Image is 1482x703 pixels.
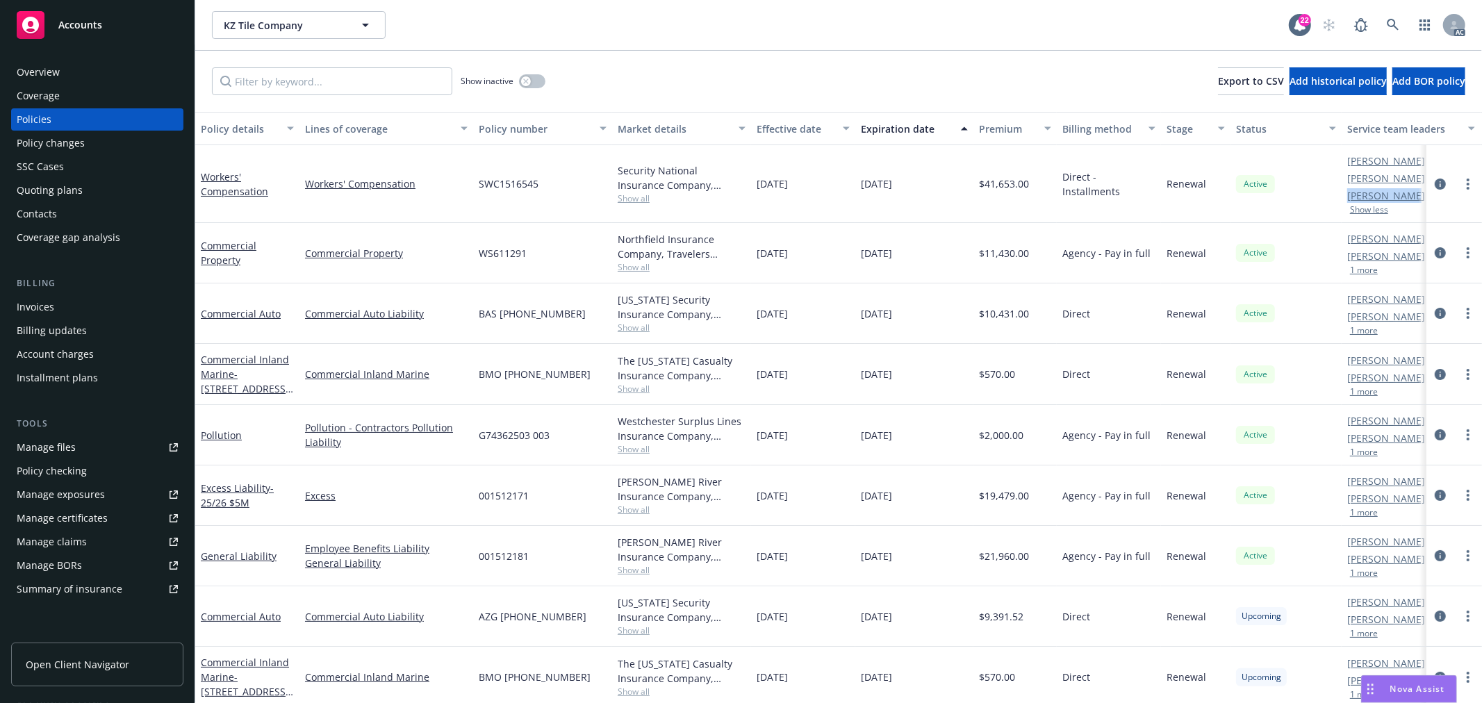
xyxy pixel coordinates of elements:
span: Renewal [1167,428,1206,443]
div: Billing updates [17,320,87,342]
a: Commercial Auto Liability [305,306,468,321]
span: $41,653.00 [979,176,1029,191]
a: Report a Bug [1347,11,1375,39]
span: Direct [1062,306,1090,321]
div: Billing [11,276,183,290]
a: more [1460,245,1476,261]
a: Manage files [11,436,183,458]
a: Summary of insurance [11,578,183,600]
a: Policy checking [11,460,183,482]
span: $9,391.52 [979,609,1023,624]
a: Coverage [11,85,183,107]
a: Manage BORs [11,554,183,577]
span: Add BOR policy [1392,74,1465,88]
span: Renewal [1167,306,1206,321]
button: Premium [973,112,1057,145]
button: Lines of coverage [299,112,473,145]
span: Show all [618,686,746,697]
div: [PERSON_NAME] River Insurance Company, [PERSON_NAME] River Group, CRC Group [618,474,746,504]
span: Active [1242,178,1269,190]
input: Filter by keyword... [212,67,452,95]
a: General Liability [201,549,277,563]
span: [DATE] [757,176,788,191]
span: [DATE] [861,306,892,321]
button: Add historical policy [1290,67,1387,95]
a: circleInformation [1432,669,1449,686]
a: Policy changes [11,132,183,154]
span: Show all [618,322,746,333]
span: Show all [618,383,746,395]
span: Renewal [1167,609,1206,624]
span: Upcoming [1242,610,1281,622]
a: Invoices [11,296,183,318]
a: Pollution [201,429,242,442]
a: more [1460,176,1476,192]
a: Commercial Property [201,239,256,267]
a: Commercial Auto [201,307,281,320]
span: [DATE] [861,246,892,260]
button: 1 more [1350,326,1378,335]
div: Contacts [17,203,57,225]
div: Service team leaders [1347,122,1460,136]
span: Active [1242,489,1269,502]
span: Active [1242,247,1269,259]
div: Drag to move [1362,676,1379,702]
a: [PERSON_NAME] [1347,673,1425,688]
span: Direct [1062,367,1090,381]
a: more [1460,487,1476,504]
button: Policy details [195,112,299,145]
a: [PERSON_NAME] [1347,309,1425,324]
span: [DATE] [757,306,788,321]
span: KZ Tile Company [224,18,344,33]
button: 1 more [1350,629,1378,638]
span: $570.00 [979,670,1015,684]
a: Overview [11,61,183,83]
a: Manage exposures [11,483,183,506]
span: Active [1242,429,1269,441]
div: Quoting plans [17,179,83,201]
a: [PERSON_NAME] [1347,612,1425,627]
span: $2,000.00 [979,428,1023,443]
span: G74362503 003 [479,428,550,443]
a: circleInformation [1432,366,1449,383]
span: [DATE] [861,367,892,381]
button: 1 more [1350,690,1378,699]
a: Installment plans [11,367,183,389]
a: Manage claims [11,531,183,553]
a: Commercial Inland Marine [305,670,468,684]
a: Workers' Compensation [305,176,468,191]
div: Westchester Surplus Lines Insurance Company, Chubb Group, CRC Group [618,414,746,443]
a: more [1460,305,1476,322]
span: Show all [618,443,746,455]
div: Northfield Insurance Company, Travelers Insurance, RT Specialty Insurance Services, LLC (RSG Spec... [618,232,746,261]
span: Active [1242,307,1269,320]
div: Effective date [757,122,834,136]
div: Coverage [17,85,60,107]
button: Export to CSV [1218,67,1284,95]
span: Export to CSV [1218,74,1284,88]
span: [DATE] [861,670,892,684]
div: Stage [1167,122,1210,136]
span: $570.00 [979,367,1015,381]
span: Upcoming [1242,671,1281,684]
a: Manage certificates [11,507,183,529]
a: more [1460,366,1476,383]
a: General Liability [305,556,468,570]
span: [DATE] [861,176,892,191]
button: 1 more [1350,388,1378,396]
div: Installment plans [17,367,98,389]
button: Billing method [1057,112,1161,145]
a: circleInformation [1432,305,1449,322]
div: Security National Insurance Company, AmTrust Financial Services [618,163,746,192]
button: KZ Tile Company [212,11,386,39]
button: Nova Assist [1361,675,1457,703]
a: Commercial Auto Liability [305,609,468,624]
a: Policies [11,108,183,131]
div: Policy changes [17,132,85,154]
a: Billing updates [11,320,183,342]
span: Show inactive [461,75,513,87]
a: Excess Liability [201,481,274,509]
div: The [US_STATE] Casualty Insurance Company, Liberty Mutual [618,656,746,686]
a: Pollution - Contractors Pollution Liability [305,420,468,449]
